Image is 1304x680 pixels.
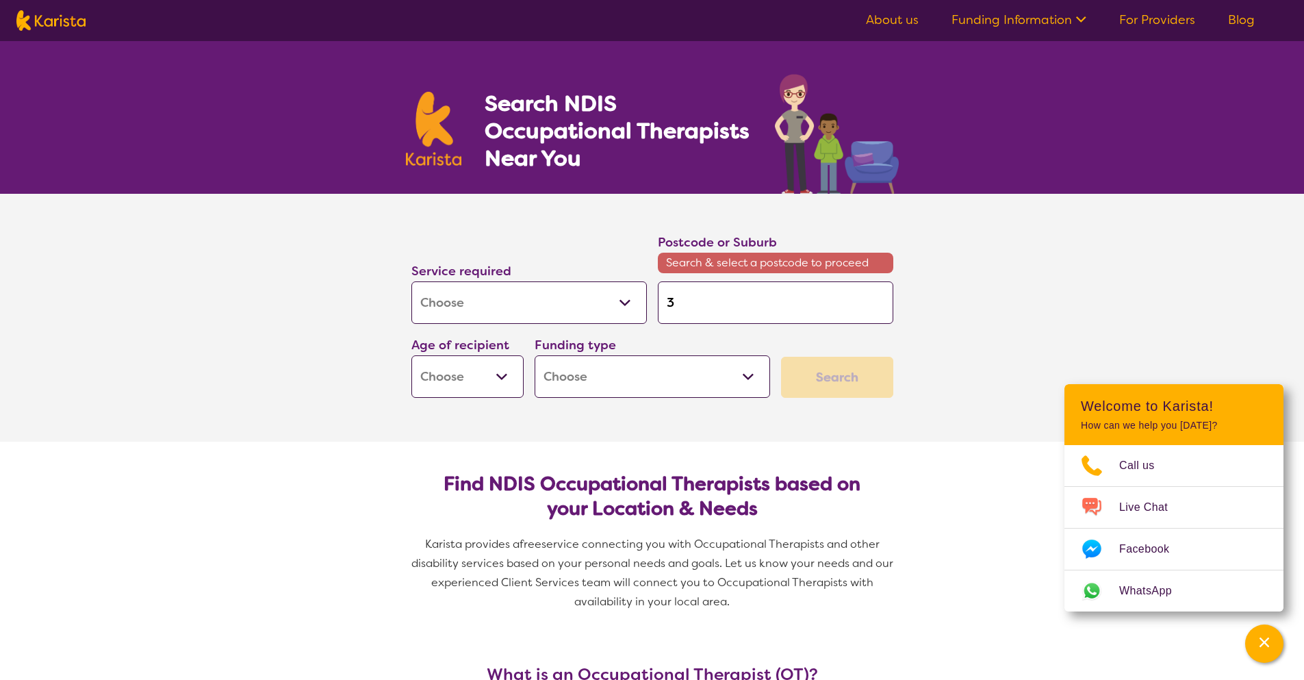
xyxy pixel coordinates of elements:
[658,234,777,251] label: Postcode or Suburb
[1119,12,1195,28] a: For Providers
[951,12,1086,28] a: Funding Information
[658,253,893,273] span: Search & select a postcode to proceed
[411,537,896,609] span: service connecting you with Occupational Therapists and other disability services based on your p...
[535,337,616,353] label: Funding type
[411,263,511,279] label: Service required
[866,12,919,28] a: About us
[485,90,751,172] h1: Search NDIS Occupational Therapists Near You
[1119,539,1186,559] span: Facebook
[411,337,509,353] label: Age of recipient
[1245,625,1283,663] button: Channel Menu
[16,10,86,31] img: Karista logo
[1064,384,1283,612] div: Channel Menu
[520,537,541,551] span: free
[1228,12,1255,28] a: Blog
[775,74,899,194] img: occupational-therapy
[406,92,462,166] img: Karista logo
[1119,581,1188,601] span: WhatsApp
[1119,497,1184,518] span: Live Chat
[1064,445,1283,612] ul: Choose channel
[1119,455,1171,476] span: Call us
[1081,420,1267,431] p: How can we help you [DATE]?
[422,472,882,521] h2: Find NDIS Occupational Therapists based on your Location & Needs
[425,537,520,551] span: Karista provides a
[1081,398,1267,414] h2: Welcome to Karista!
[658,281,893,324] input: Type
[1064,570,1283,612] a: Web link opens in a new tab.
